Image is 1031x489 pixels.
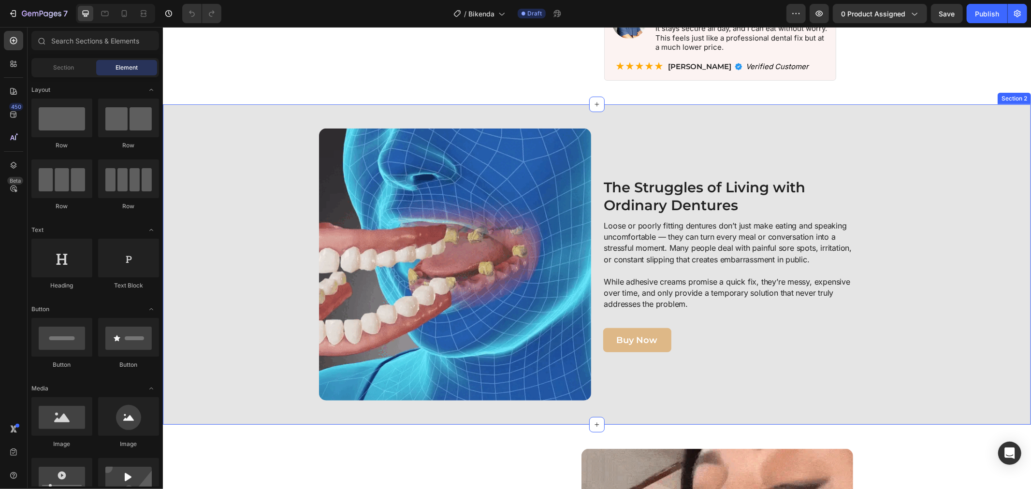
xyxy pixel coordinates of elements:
strong: [PERSON_NAME] [505,35,568,44]
span: Save [939,10,955,18]
span: Toggle open [144,222,159,238]
div: Section 2 [837,67,866,76]
div: Row [31,202,92,211]
div: Row [31,141,92,150]
p: ★★★★★ [452,35,501,45]
span: Section [54,63,74,72]
span: / [464,9,466,19]
p: Buy Now [454,305,495,321]
div: Text Block [98,281,159,290]
p: Verified Customer [583,35,646,44]
div: Open Intercom Messenger [998,442,1021,465]
p: 7 [63,8,68,19]
strong: The Struggles of Living with Ordinary Dentures [441,152,643,187]
button: Publish [967,4,1007,23]
iframe: Design area [163,27,1031,489]
div: Button [98,360,159,369]
span: Button [31,305,49,314]
span: Toggle open [144,381,159,396]
img: gempages_585570282693985115-5ebdb777-800b-4972-9e09-c4bbe7b53df3.png [572,36,580,43]
span: Bikenda [468,9,494,19]
span: Toggle open [144,82,159,98]
button: Save [931,4,963,23]
button: <p>Buy Now</p> [440,301,508,325]
div: Image [31,440,92,448]
span: Draft [527,9,542,18]
div: Publish [975,9,999,19]
span: Toggle open [144,302,159,317]
div: Row [98,141,159,150]
span: Text [31,226,44,234]
div: 450 [9,103,23,111]
div: Button [31,360,92,369]
input: Search Sections & Elements [31,31,159,50]
button: 7 [4,4,72,23]
span: Element [116,63,138,72]
div: Image [98,440,159,448]
p: Loose or poorly fitting dentures don’t just make eating and speaking uncomfortable — they can tur... [441,193,690,283]
span: Media [31,384,48,393]
img: gempages_585570282693985115-554f44fb-c88c-4742-bf33-c87fa4603972.gif [156,101,428,374]
button: 0 product assigned [833,4,927,23]
span: Layout [31,86,50,94]
div: Undo/Redo [182,4,221,23]
div: Heading [31,281,92,290]
span: 0 product assigned [841,9,905,19]
div: Beta [7,177,23,185]
div: Row [98,202,159,211]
